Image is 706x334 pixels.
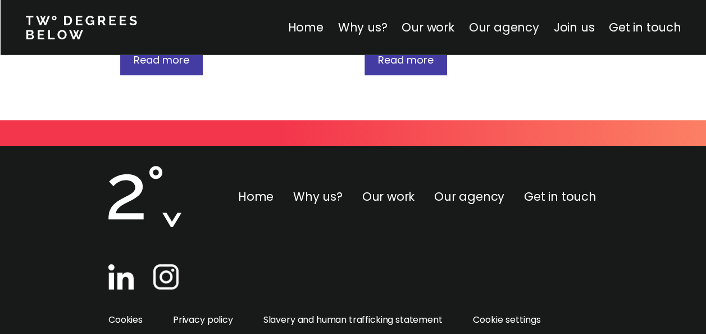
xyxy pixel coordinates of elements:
span: Read more [378,53,434,67]
a: Home [238,188,274,205]
button: Cookie Trigger [472,312,540,328]
a: Why us? [293,188,343,205]
a: Why us? [338,19,387,35]
a: Home [288,19,323,35]
span: Cookie settings [472,312,540,328]
a: Our work [402,19,454,35]
span: Read more [134,53,189,67]
a: Get in touch [609,19,681,35]
a: Cookies [108,313,143,326]
a: Privacy policy [173,313,233,326]
a: Get in touch [524,188,596,205]
a: Slavery and human trafficking statement [263,313,443,326]
a: Join us [553,19,594,35]
a: Our agency [434,188,504,205]
a: Our work [362,188,415,205]
a: Our agency [468,19,539,35]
